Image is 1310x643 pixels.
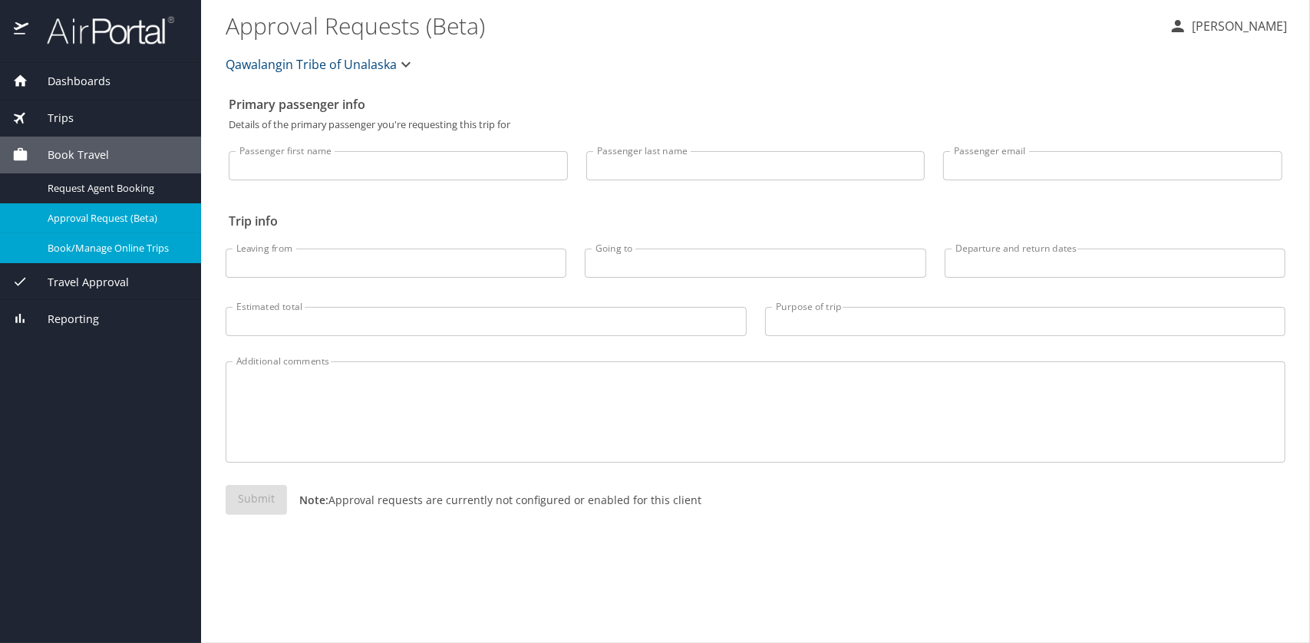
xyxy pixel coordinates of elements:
[226,2,1157,49] h1: Approval Requests (Beta)
[28,147,109,163] span: Book Travel
[28,311,99,328] span: Reporting
[48,181,183,196] span: Request Agent Booking
[229,209,1282,233] h2: Trip info
[1187,17,1287,35] p: [PERSON_NAME]
[30,15,174,45] img: airportal-logo.png
[226,54,397,75] span: Qawalangin Tribe of Unalaska
[299,493,328,507] strong: Note:
[28,274,129,291] span: Travel Approval
[48,211,183,226] span: Approval Request (Beta)
[48,241,183,256] span: Book/Manage Online Trips
[229,92,1282,117] h2: Primary passenger info
[1163,12,1293,40] button: [PERSON_NAME]
[219,49,421,80] button: Qawalangin Tribe of Unalaska
[287,492,701,508] p: Approval requests are currently not configured or enabled for this client
[229,120,1282,130] p: Details of the primary passenger you're requesting this trip for
[28,73,111,90] span: Dashboards
[28,110,74,127] span: Trips
[14,15,30,45] img: icon-airportal.png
